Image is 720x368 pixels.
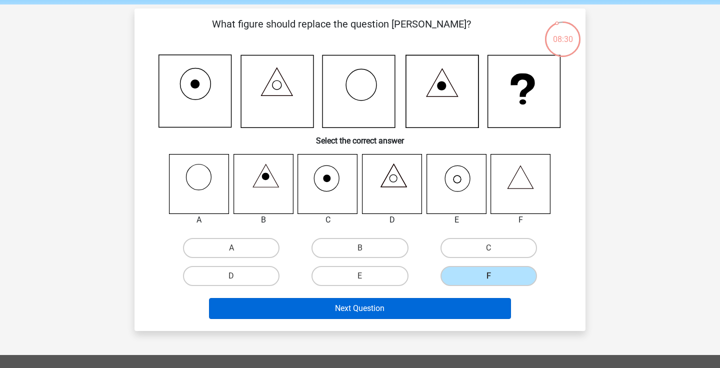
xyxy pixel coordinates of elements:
[544,20,581,45] div: 08:30
[483,214,558,226] div: F
[209,298,511,319] button: Next Question
[440,266,537,286] label: F
[311,266,408,286] label: E
[183,238,279,258] label: A
[290,214,365,226] div: C
[161,214,237,226] div: A
[419,214,494,226] div: E
[183,266,279,286] label: D
[150,16,532,46] p: What figure should replace the question [PERSON_NAME]?
[311,238,408,258] label: B
[226,214,301,226] div: B
[354,214,430,226] div: D
[440,238,537,258] label: C
[150,128,569,145] h6: Select the correct answer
